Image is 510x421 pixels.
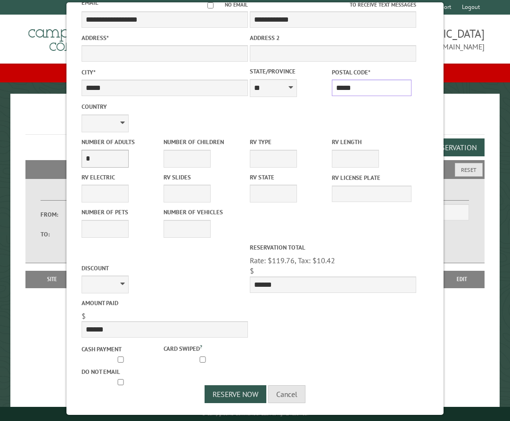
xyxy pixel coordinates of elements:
[164,138,243,146] label: Number of Children
[82,311,86,321] span: $
[82,138,161,146] label: Number of Adults
[202,411,308,417] small: © Campground Commander LLC. All rights reserved.
[82,345,161,354] label: Cash payment
[25,109,485,135] h1: Reservations
[164,208,243,217] label: Number of Vehicles
[82,173,161,182] label: RV Electric
[25,160,485,178] h2: Filters
[455,163,483,177] button: Reset
[250,67,329,76] label: State/Province
[196,1,248,9] label: No email
[250,33,416,42] label: Address 2
[200,343,202,350] a: ?
[332,138,411,146] label: RV Length
[250,243,416,252] label: Reservation Total
[41,210,67,219] label: From:
[404,138,485,156] button: Add a Reservation
[332,173,411,182] label: RV License Plate
[250,266,254,275] span: $
[41,230,67,239] label: To:
[25,18,143,55] img: Campground Commander
[30,271,74,288] th: Site
[205,385,266,403] button: Reserve Now
[164,173,243,182] label: RV Slides
[82,299,248,308] label: Amount paid
[250,173,329,182] label: RV State
[82,264,248,273] label: Discount
[164,343,243,353] label: Card swiped
[82,208,161,217] label: Number of Pets
[82,102,248,111] label: Country
[250,256,335,265] span: Rate: $119.76, Tax: $10.42
[82,68,248,77] label: City
[250,138,329,146] label: RV Type
[196,2,225,8] input: No email
[332,68,411,77] label: Postal Code
[41,190,145,201] label: Dates
[82,33,248,42] label: Address
[439,271,484,288] th: Edit
[268,385,305,403] button: Cancel
[82,367,161,376] label: Do not email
